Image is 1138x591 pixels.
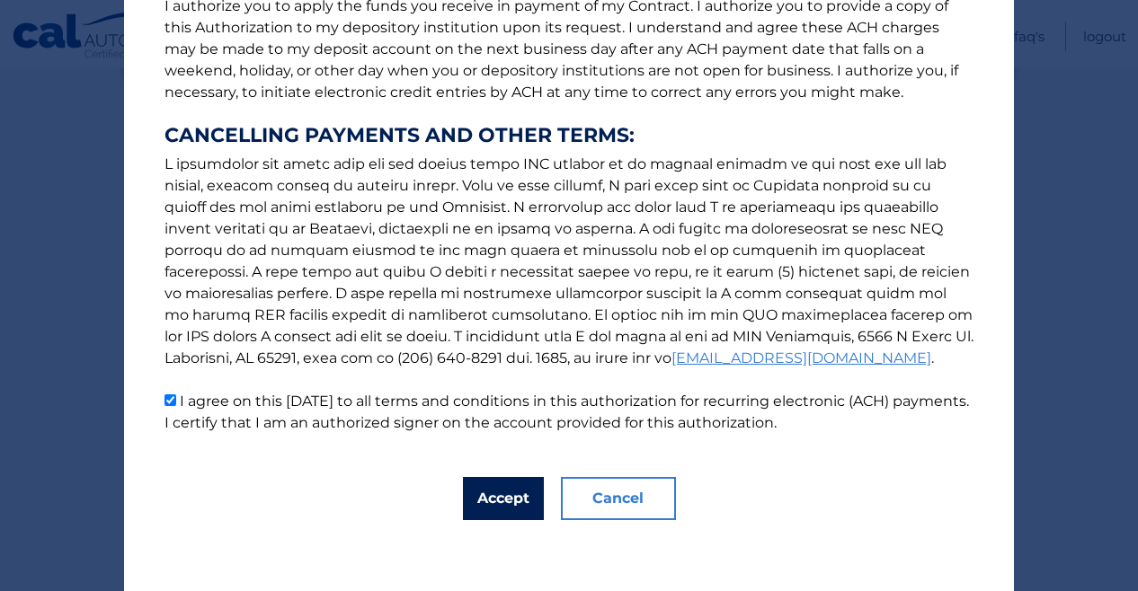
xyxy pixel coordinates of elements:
[164,393,969,431] label: I agree on this [DATE] to all terms and conditions in this authorization for recurring electronic...
[463,477,544,520] button: Accept
[671,349,931,366] a: [EMAIL_ADDRESS][DOMAIN_NAME]
[164,125,974,146] strong: CANCELLING PAYMENTS AND OTHER TERMS:
[561,477,676,520] button: Cancel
